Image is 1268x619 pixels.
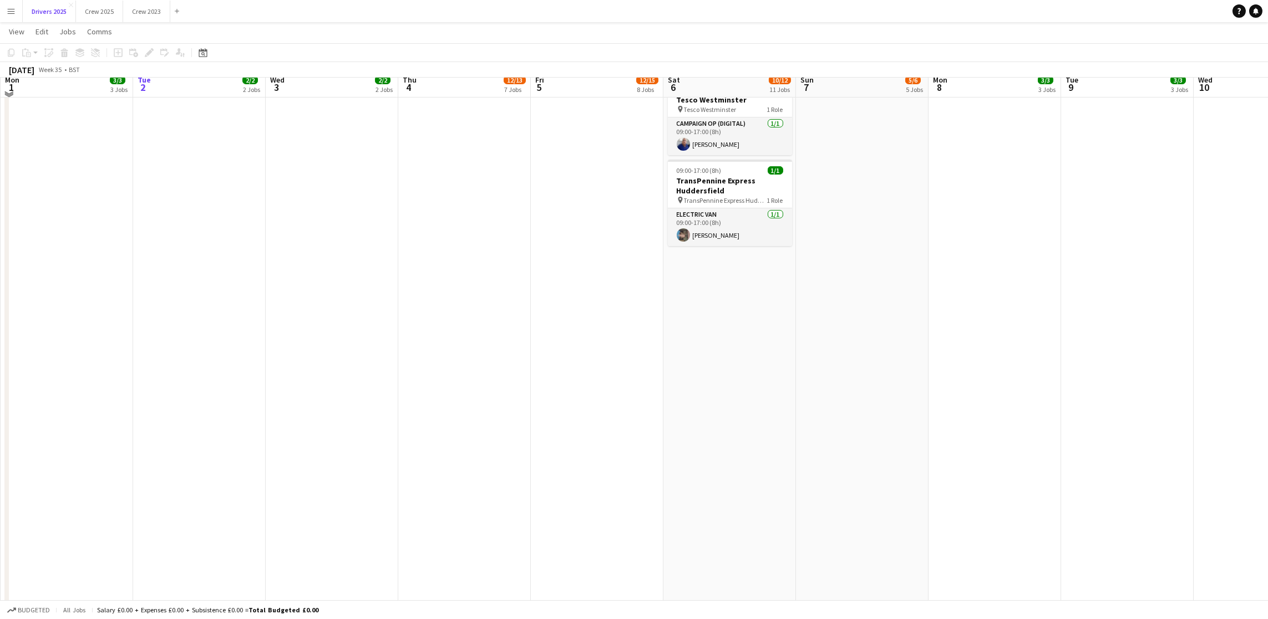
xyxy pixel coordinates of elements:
span: Jobs [59,27,76,37]
app-job-card: 09:00-17:00 (8h)1/1TransPennine Express Huddersfield TransPennine Express Huddersfield1 RoleElect... [668,160,792,246]
h3: Tesco Westminster [668,95,792,105]
span: All jobs [61,606,88,614]
span: Mon [5,75,19,85]
span: 12/15 [636,76,658,84]
button: Crew 2025 [76,1,123,22]
a: View [4,24,29,39]
span: Wed [1198,75,1213,85]
div: 2 Jobs [243,85,260,94]
span: Edit [35,27,48,37]
span: Comms [87,27,112,37]
span: 3/3 [1170,76,1186,84]
span: Budgeted [18,606,50,614]
div: 3 Jobs [110,85,128,94]
span: Mon [933,75,947,85]
span: 1/1 [768,166,783,175]
span: 2/2 [375,76,390,84]
span: Sun [800,75,814,85]
span: 3 [268,81,285,94]
span: Thu [403,75,417,85]
div: 5 Jobs [906,85,923,94]
span: Total Budgeted £0.00 [248,606,318,614]
span: Tue [1066,75,1078,85]
a: Jobs [55,24,80,39]
span: 5 [534,81,544,94]
div: BST [69,65,80,74]
span: 3/3 [1038,76,1053,84]
span: 1 Role [767,196,783,204]
div: 11 Jobs [769,85,790,94]
div: 3 Jobs [1038,85,1056,94]
app-card-role: Campaign Op (Digital)1/109:00-17:00 (8h)[PERSON_NAME] [668,117,792,155]
div: Salary £0.00 + Expenses £0.00 + Subsistence £0.00 = [97,606,318,614]
a: Comms [83,24,116,39]
button: Drivers 2025 [23,1,76,22]
span: Wed [270,75,285,85]
span: 12/13 [504,76,526,84]
span: 2 [136,81,151,94]
a: Edit [31,24,53,39]
app-job-card: 09:00-17:00 (8h)1/1Tesco Westminster Tesco Westminster1 RoleCampaign Op (Digital)1/109:00-17:00 (... [668,79,792,155]
span: View [9,27,24,37]
button: Budgeted [6,604,52,616]
span: 3/3 [110,76,125,84]
div: 8 Jobs [637,85,658,94]
div: 3 Jobs [1171,85,1188,94]
span: 8 [931,81,947,94]
button: Crew 2023 [123,1,170,22]
span: Week 35 [37,65,64,74]
span: Fri [535,75,544,85]
span: 9 [1064,81,1078,94]
span: 09:00-17:00 (8h) [677,166,722,175]
div: 2 Jobs [376,85,393,94]
div: 7 Jobs [504,85,525,94]
span: Sat [668,75,680,85]
div: [DATE] [9,64,34,75]
span: 1 [3,81,19,94]
span: 4 [401,81,417,94]
span: 2/2 [242,76,258,84]
span: 7 [799,81,814,94]
span: 1 Role [767,105,783,114]
app-card-role: Electric Van1/109:00-17:00 (8h)[PERSON_NAME] [668,208,792,246]
span: TransPennine Express Huddersfield [684,196,767,204]
span: Tesco Westminster [684,105,737,114]
h3: TransPennine Express Huddersfield [668,176,792,196]
span: 5/6 [905,76,921,84]
span: 10 [1196,81,1213,94]
span: Tue [138,75,151,85]
span: 6 [666,81,680,94]
span: 10/12 [769,76,791,84]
